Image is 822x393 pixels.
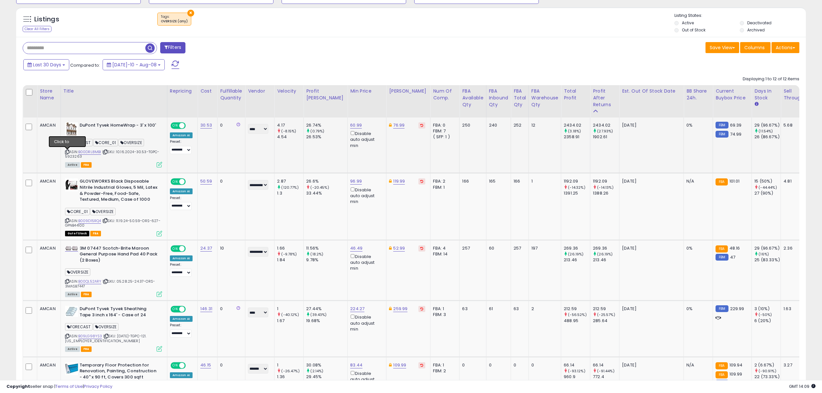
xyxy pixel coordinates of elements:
[220,88,242,101] div: Fulfillable Quantity
[744,44,765,51] span: Columns
[622,88,681,95] div: Est. Out Of Stock Date
[80,178,158,204] b: GLOVEWORKS Black Disposable Nitrile Industrial Gloves, 5 Mil, Latex & Powder-Free, Food-Safe, Tex...
[531,245,556,251] div: 197
[433,134,454,140] div: ( SFP: 1 )
[40,362,56,368] div: AMCAN
[564,190,590,196] div: 1391.25
[78,218,101,224] a: B009D15RQ4
[350,362,362,368] a: 83.44
[350,122,362,129] a: 60.99
[170,188,193,194] div: Amazon AI
[65,246,78,251] img: 41oSQvniyPL._SL40_.jpg
[65,178,162,235] div: ASIN:
[716,131,728,138] small: FBM
[350,313,381,332] div: Disable auto adjust min
[489,362,506,368] div: 0
[686,245,708,251] div: 0%
[350,253,381,272] div: Disable auto adjust min
[171,246,179,251] span: ON
[759,129,773,134] small: (11.54%)
[55,383,83,389] a: Terms of Use
[78,333,102,339] a: B09LG98YS3
[118,139,144,146] span: OVERSIZE
[65,245,162,297] div: ASIN:
[393,362,406,368] a: 109.99
[730,254,735,260] span: 47
[70,62,100,68] span: Compared to:
[84,383,112,389] a: Privacy Policy
[783,88,805,101] div: Sell Through
[593,318,619,324] div: 285.64
[65,139,93,146] span: FORECAST
[310,312,327,317] small: (39.43%)
[789,383,816,389] span: 2025-09-8 14:09 GMT
[686,122,708,128] div: 0%
[705,42,739,53] button: Save View
[514,362,524,368] div: 0
[730,122,742,128] span: 69.39
[393,306,407,312] a: 259.99
[593,88,616,108] div: Profit After Returns
[568,312,586,317] small: (-56.52%)
[171,123,179,129] span: ON
[277,88,301,95] div: Velocity
[34,15,59,24] h5: Listings
[716,305,728,312] small: FBM
[568,129,581,134] small: (3.18%)
[564,122,590,128] div: 2434.02
[65,346,80,352] span: All listings currently available for purchase on Amazon
[171,307,179,312] span: ON
[185,179,195,185] span: OFF
[433,245,454,251] div: FBA: 4
[730,306,744,312] span: 229.99
[754,178,781,184] div: 15 (50%)
[187,10,194,17] button: ×
[277,122,303,128] div: 4.17
[433,122,454,128] div: FBA: 0
[350,178,362,185] a: 96.99
[622,306,679,312] p: [DATE]
[754,88,778,101] div: Days In Stock
[93,139,118,146] span: CORE_01
[170,372,193,378] div: Amazon AI
[783,362,803,368] div: 3.27
[597,368,614,374] small: (-91.44%)
[462,122,481,128] div: 250
[170,255,193,261] div: Amazon AI
[281,129,296,134] small: (-8.15%)
[65,218,161,228] span: | SKU: 11.19.24-50.59-ORS-627-GPNB44100
[350,130,381,149] div: Disable auto adjust min
[170,316,193,322] div: Amazon AI
[754,318,781,324] div: 6 (20%)
[310,129,324,134] small: (0.79%)
[433,368,454,374] div: FBM: 2
[564,178,590,184] div: 1192.09
[23,59,69,70] button: Last 30 Days
[686,88,710,101] div: BB Share 24h.
[564,88,587,101] div: Total Profit
[389,88,428,95] div: [PERSON_NAME]
[433,362,454,368] div: FBA: 1
[682,20,694,26] label: Active
[65,122,162,167] div: ASIN:
[6,384,112,390] div: seller snap | |
[200,245,212,252] a: 24.37
[306,88,345,101] div: Profit [PERSON_NAME]
[597,252,613,257] small: (26.19%)
[40,122,56,128] div: AMCAN
[783,245,803,251] div: 2.36
[593,178,619,184] div: 1192.09
[747,20,772,26] label: Deactivated
[161,14,188,24] span: Tags :
[593,306,619,312] div: 212.59
[754,134,781,140] div: 26 (86.67%)
[489,88,508,108] div: FBA inbound Qty
[40,88,58,101] div: Store Name
[730,131,742,137] span: 74.99
[220,245,240,251] div: 10
[462,362,481,368] div: 0
[65,231,89,236] span: All listings that are currently out of stock and unavailable for purchase on Amazon
[170,323,193,338] div: Preset:
[200,362,211,368] a: 46.15
[350,88,383,95] div: Min Price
